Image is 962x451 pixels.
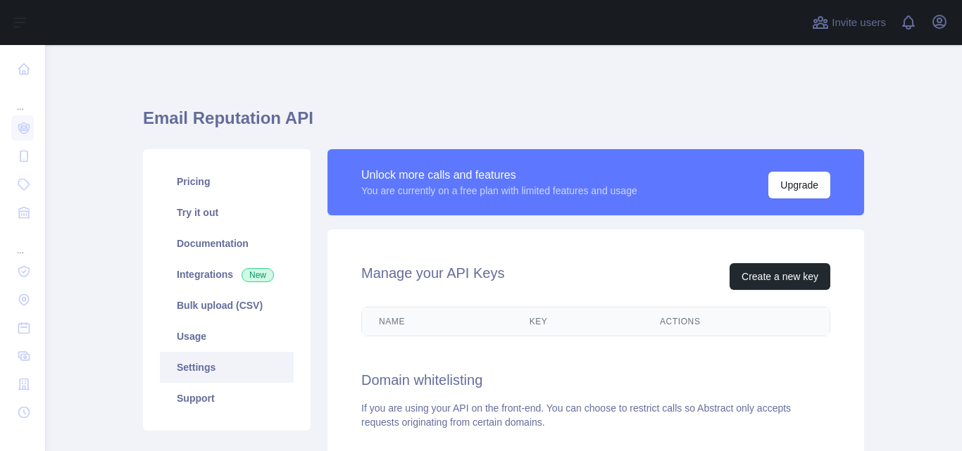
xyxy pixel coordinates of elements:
[160,166,294,197] a: Pricing
[143,107,864,141] h1: Email Reputation API
[361,184,637,198] div: You are currently on a free plan with limited features and usage
[361,263,504,290] h2: Manage your API Keys
[361,167,637,184] div: Unlock more calls and features
[361,370,830,390] h2: Domain whitelisting
[11,228,34,256] div: ...
[643,307,830,336] th: Actions
[513,307,643,336] th: Key
[160,228,294,259] a: Documentation
[160,352,294,383] a: Settings
[809,11,889,34] button: Invite users
[11,84,34,113] div: ...
[362,307,513,336] th: Name
[730,263,830,290] button: Create a new key
[832,15,886,31] span: Invite users
[160,383,294,414] a: Support
[768,172,830,198] button: Upgrade
[160,321,294,352] a: Usage
[361,401,830,429] div: If you are using your API on the front-end. You can choose to restrict calls so Abstract only acc...
[242,268,274,282] span: New
[160,259,294,290] a: Integrations New
[160,290,294,321] a: Bulk upload (CSV)
[160,197,294,228] a: Try it out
